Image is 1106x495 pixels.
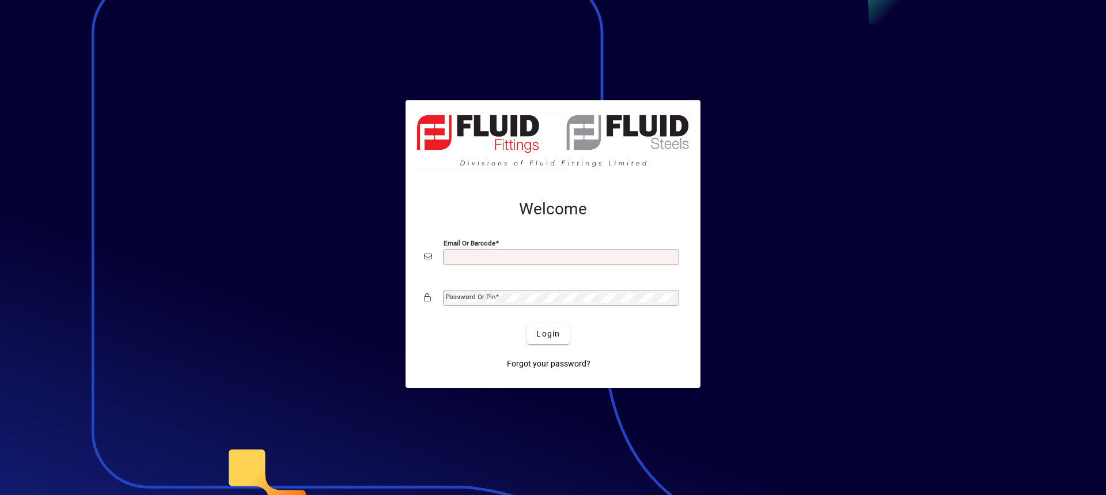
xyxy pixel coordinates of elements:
[444,239,495,247] mat-label: Email or Barcode
[507,358,590,370] span: Forgot your password?
[424,199,682,219] h2: Welcome
[536,328,560,340] span: Login
[527,323,569,344] button: Login
[502,353,595,374] a: Forgot your password?
[446,293,495,301] mat-label: Password or Pin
